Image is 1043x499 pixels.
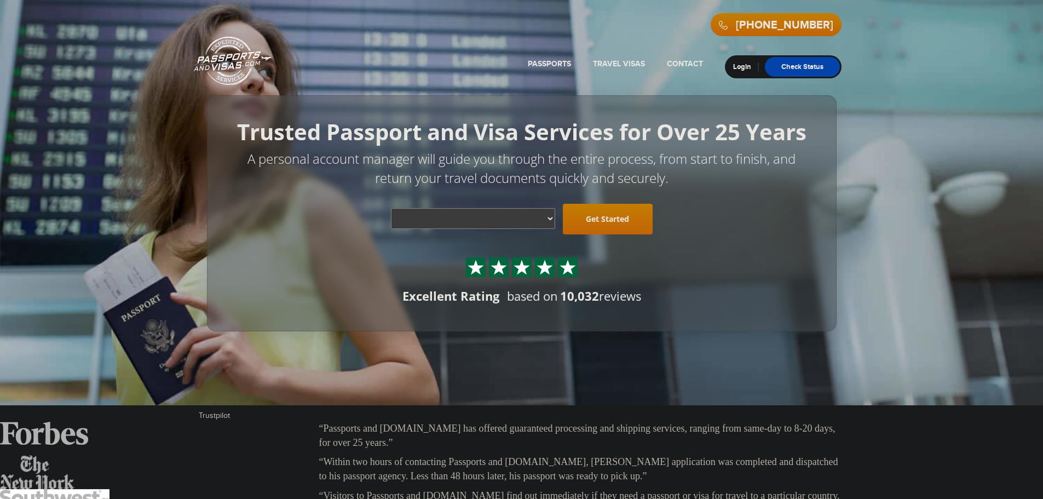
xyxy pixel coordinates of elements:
img: Sprite St [560,259,576,276]
a: Passports [528,59,571,68]
img: Sprite St [514,259,530,276]
div: Excellent Rating [402,288,499,305]
a: Travel Visas [593,59,645,68]
p: A personal account manager will guide you through the entire process, from start to finish, and r... [232,150,812,187]
a: Login [733,62,759,71]
a: Check Status [765,57,840,77]
a: Contact [667,59,703,68]
a: Trustpilot [199,411,230,420]
p: “Within two hours of contacting Passports and [DOMAIN_NAME], [PERSON_NAME] application was comple... [319,455,845,483]
strong: 10,032 [560,288,599,304]
h1: Trusted Passport and Visa Services for Over 25 Years [232,120,812,144]
span: reviews [560,288,641,304]
img: Sprite St [468,259,484,276]
img: Sprite St [491,259,507,276]
img: Sprite St [537,259,553,276]
span: based on [507,288,558,304]
a: Get Started [563,204,653,234]
p: “Passports and [DOMAIN_NAME] has offered guaranteed processing and shipping services, ranging fro... [319,422,845,450]
a: Passports & [DOMAIN_NAME] [194,36,272,85]
a: [PHONE_NUMBER] [736,19,833,32]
